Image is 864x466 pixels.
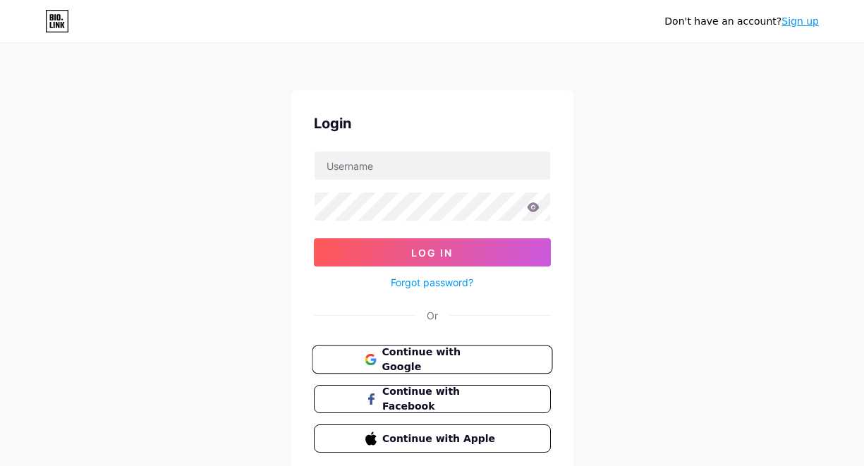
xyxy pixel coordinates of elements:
[382,431,499,446] span: Continue with Apple
[312,345,552,374] button: Continue with Google
[314,238,551,266] button: Log In
[781,16,819,27] a: Sign up
[411,247,453,259] span: Log In
[314,385,551,413] button: Continue with Facebook
[391,275,473,290] a: Forgot password?
[664,14,819,29] div: Don't have an account?
[314,424,551,453] button: Continue with Apple
[314,345,551,374] a: Continue with Google
[382,384,499,414] span: Continue with Facebook
[427,308,438,323] div: Or
[382,345,499,375] span: Continue with Google
[314,113,551,134] div: Login
[315,152,550,180] input: Username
